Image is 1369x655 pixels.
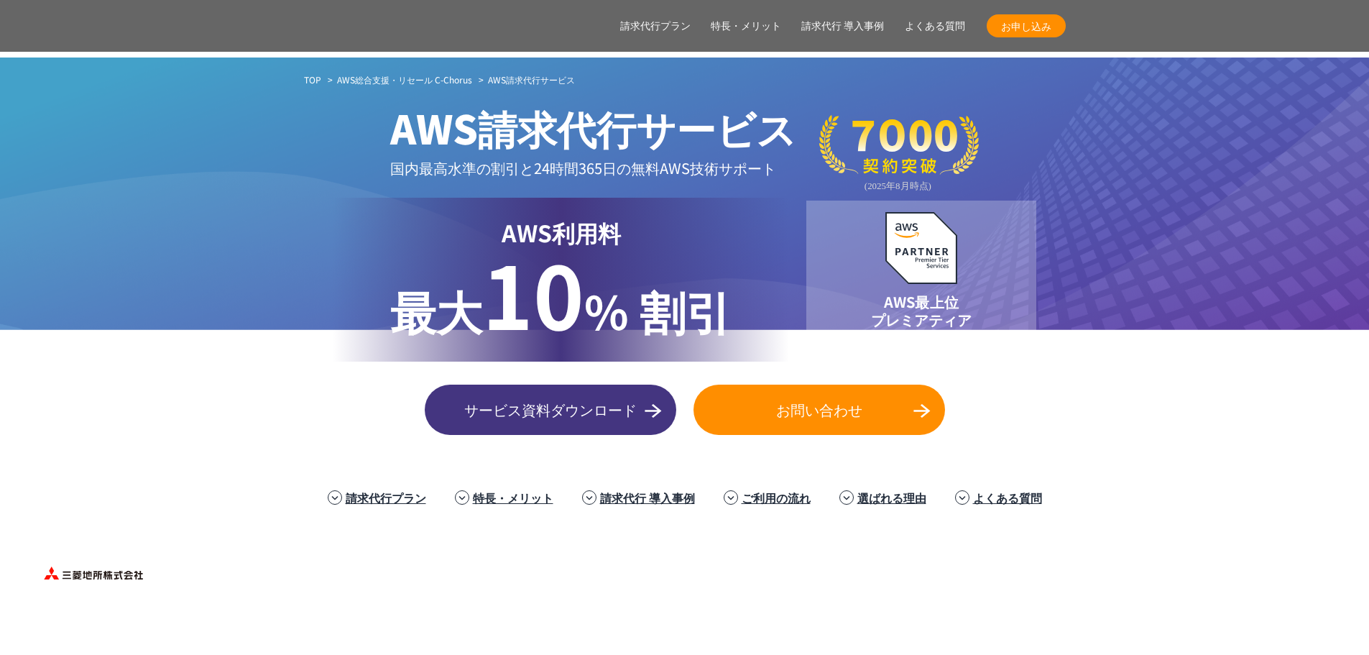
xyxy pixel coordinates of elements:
img: 共同通信デジタル [1068,545,1183,603]
span: AWS請求代行サービス [488,73,575,86]
a: 請求代行 導入事例 [801,19,885,34]
p: AWS利用料 [390,215,732,249]
a: 請求代行プラン [346,489,426,506]
a: 請求代行 導入事例 [600,489,695,506]
img: フジモトHD [421,545,536,603]
span: お問い合わせ [693,399,945,421]
img: 住友生命保険相互 [292,545,407,603]
p: 国内最高水準の割引と 24時間365日の無料AWS技術サポート [390,156,796,180]
p: % 割引 [390,249,732,344]
a: お申し込み [987,14,1066,37]
img: まぐまぐ [1197,545,1312,603]
a: サービス資料ダウンロード [425,385,676,435]
a: ご利用の流れ [742,489,811,506]
img: 東京書籍 [809,545,924,603]
a: 特長・メリット [473,489,553,506]
img: クリスピー・クリーム・ドーナツ [939,545,1054,603]
img: ミズノ [162,545,277,603]
span: 10 [482,230,584,355]
img: AWSプレミアティアサービスパートナー [885,212,957,284]
a: AWS総合支援・リセール C-Chorus [337,73,472,86]
span: 最大 [390,277,482,343]
img: 三菱地所 [33,545,148,603]
a: お問い合わせ [693,385,945,435]
a: 選ばれる理由 [857,489,926,506]
p: AWS最上位 プレミアティア サービスパートナー [857,293,986,347]
span: サービス資料ダウンロード [425,399,676,421]
a: よくある質問 [973,489,1042,506]
a: TOP [304,73,321,86]
a: 請求代行プラン [620,19,691,34]
img: ヤマサ醤油 [680,545,795,603]
img: エアトリ [550,545,665,603]
img: 契約件数 [819,115,979,192]
span: AWS請求代行サービス [390,99,796,156]
a: 特長・メリット [711,19,781,34]
a: よくある質問 [905,19,965,34]
span: お申し込み [987,19,1066,34]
